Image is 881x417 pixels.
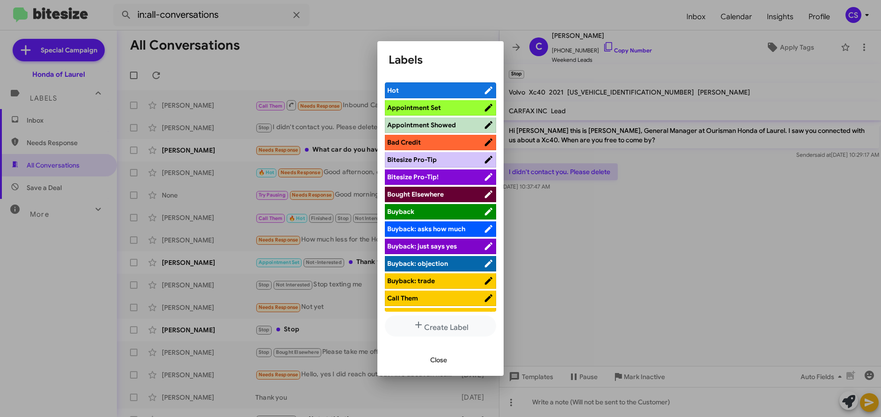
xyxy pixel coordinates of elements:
span: Bitesize Pro-Tip! [387,173,439,181]
h1: Labels [389,52,492,67]
span: Buyback: asks how much [387,225,465,233]
span: Appointment Set [387,103,441,112]
span: Buyback: objection [387,259,448,268]
span: Buyback: trade [387,277,435,285]
span: Close [430,351,447,368]
span: Bought Elsewhere [387,190,444,198]
span: Buyback [387,207,414,216]
span: Call Them [387,294,418,302]
span: Bitesize Pro-Tip [387,155,437,164]
span: Buyback: just says yes [387,242,457,250]
span: CLOWN [387,311,412,320]
span: Bad Credit [387,138,421,146]
span: Appointment Showed [387,121,456,129]
button: Create Label [385,315,496,337]
span: Hot [387,86,399,95]
button: Close [423,351,455,368]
